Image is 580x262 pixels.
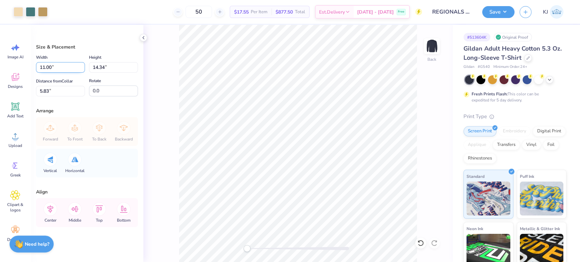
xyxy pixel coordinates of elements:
[427,5,477,19] input: Untitled Design
[493,64,527,70] span: Minimum Order: 24 +
[7,237,23,242] span: Decorate
[467,182,510,216] img: Standard
[357,8,394,16] span: [DATE] - [DATE]
[463,113,566,120] div: Print Type
[295,8,305,16] span: Total
[425,39,439,53] img: Back
[550,5,563,19] img: Kendra Jingco
[8,84,23,89] span: Designs
[36,43,138,51] div: Size & Placement
[69,218,81,223] span: Middle
[96,218,103,223] span: Top
[427,56,436,62] div: Back
[543,140,559,150] div: Foil
[4,202,27,213] span: Clipart & logos
[463,153,496,164] div: Rhinestones
[533,126,566,136] div: Digital Print
[467,225,483,232] span: Neon Ink
[520,225,560,232] span: Metallic & Glitter Ink
[7,54,23,60] span: Image AI
[463,126,496,136] div: Screen Print
[36,77,73,85] label: Distance from Collar
[251,8,267,16] span: Per Item
[520,182,564,216] img: Puff Ink
[234,8,249,16] span: $17.55
[117,218,130,223] span: Bottom
[10,172,21,178] span: Greek
[472,91,555,103] div: This color can be expedited for 5 day delivery.
[36,188,138,195] div: Align
[472,91,508,97] strong: Fresh Prints Flash:
[65,168,85,173] span: Horizontal
[493,140,520,150] div: Transfers
[186,6,212,18] input: – –
[89,77,101,85] label: Rotate
[522,140,541,150] div: Vinyl
[8,143,22,148] span: Upload
[463,64,474,70] span: Gildan
[43,168,57,173] span: Vertical
[398,10,404,14] span: Free
[25,241,49,247] strong: Need help?
[7,113,23,119] span: Add Text
[319,8,345,16] span: Est. Delivery
[467,173,485,180] span: Standard
[463,140,491,150] div: Applique
[478,64,490,70] span: # G540
[89,53,101,61] label: Height
[36,53,48,61] label: Width
[540,5,566,19] a: KJ
[36,107,138,114] div: Arrange
[520,173,534,180] span: Puff Ink
[244,245,250,252] div: Accessibility label
[276,8,293,16] span: $877.50
[45,218,56,223] span: Center
[498,126,531,136] div: Embroidery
